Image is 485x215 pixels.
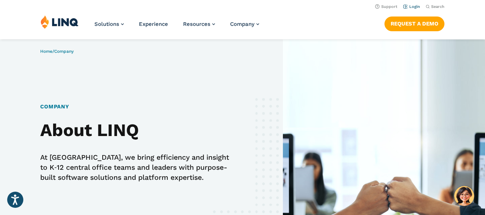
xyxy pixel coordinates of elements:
[403,4,420,9] a: Login
[41,15,79,29] img: LINQ | K‑12 Software
[426,4,444,9] button: Open Search Bar
[431,4,444,9] span: Search
[94,21,119,27] span: Solutions
[54,49,74,54] span: Company
[375,4,397,9] a: Support
[40,49,52,54] a: Home
[183,21,210,27] span: Resources
[94,15,259,39] nav: Primary Navigation
[384,17,444,31] a: Request a Demo
[454,186,474,206] button: Hello, have a question? Let’s chat.
[384,15,444,31] nav: Button Navigation
[139,21,168,27] a: Experience
[183,21,215,27] a: Resources
[94,21,124,27] a: Solutions
[230,21,255,27] span: Company
[230,21,259,27] a: Company
[40,120,231,140] h2: About LINQ
[40,153,231,183] p: At [GEOGRAPHIC_DATA], we bring efficiency and insight to K‑12 central office teams and leaders wi...
[40,103,231,111] h1: Company
[40,49,74,54] span: /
